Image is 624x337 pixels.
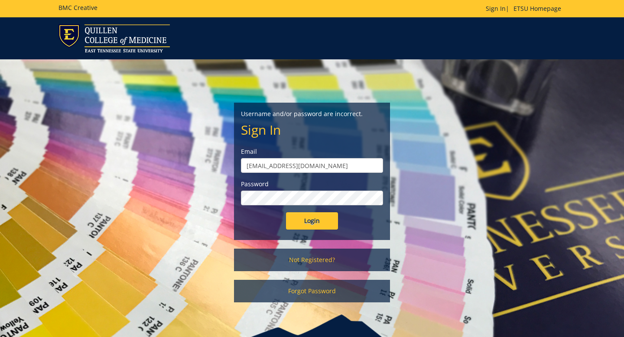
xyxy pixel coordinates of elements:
[486,4,506,13] a: Sign In
[241,110,383,118] p: Username and/or password are incorrect.
[241,123,383,137] h2: Sign In
[234,249,390,271] a: Not Registered?
[286,212,338,230] input: Login
[58,4,97,11] h5: BMC Creative
[241,180,383,188] label: Password
[486,4,565,13] p: |
[509,4,565,13] a: ETSU Homepage
[234,280,390,302] a: Forgot Password
[58,24,170,52] img: ETSU logo
[241,147,383,156] label: Email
